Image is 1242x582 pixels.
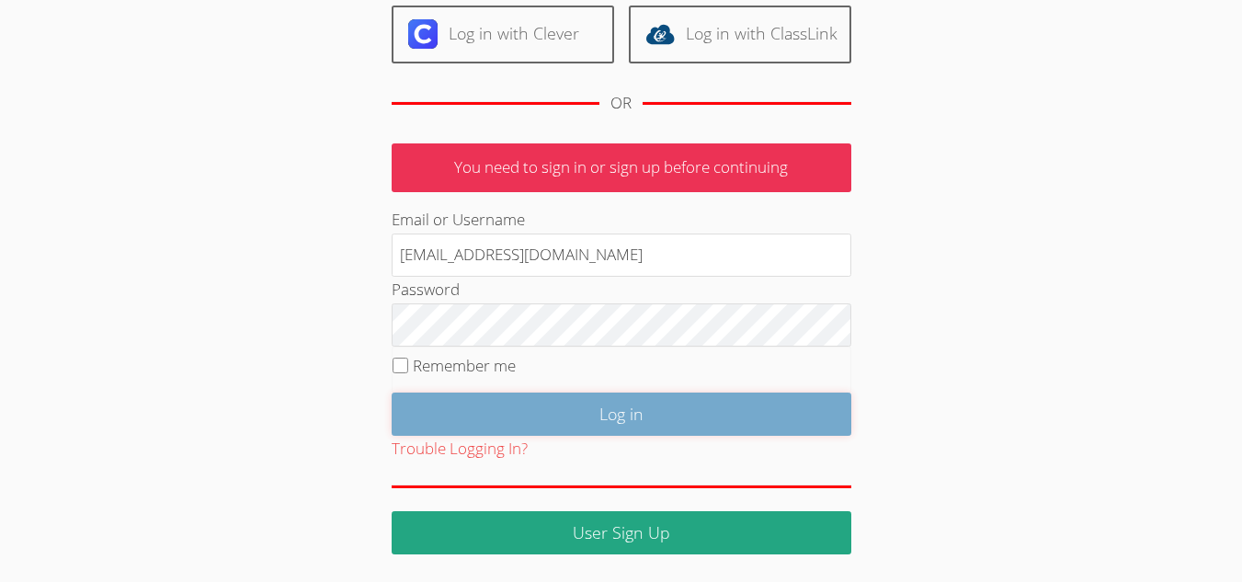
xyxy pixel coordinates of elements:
a: User Sign Up [392,511,851,554]
img: clever-logo-6eab21bc6e7a338710f1a6ff85c0baf02591cd810cc4098c63d3a4b26e2feb20.svg [408,19,438,49]
input: Log in [392,393,851,436]
label: Password [392,279,460,300]
div: OR [610,90,632,117]
img: classlink-logo-d6bb404cc1216ec64c9a2012d9dc4662098be43eaf13dc465df04b49fa7ab582.svg [645,19,675,49]
label: Remember me [413,355,516,376]
label: Email or Username [392,209,525,230]
button: Trouble Logging In? [392,436,528,462]
a: Log in with ClassLink [629,6,851,63]
p: You need to sign in or sign up before continuing [392,143,851,192]
a: Log in with Clever [392,6,614,63]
